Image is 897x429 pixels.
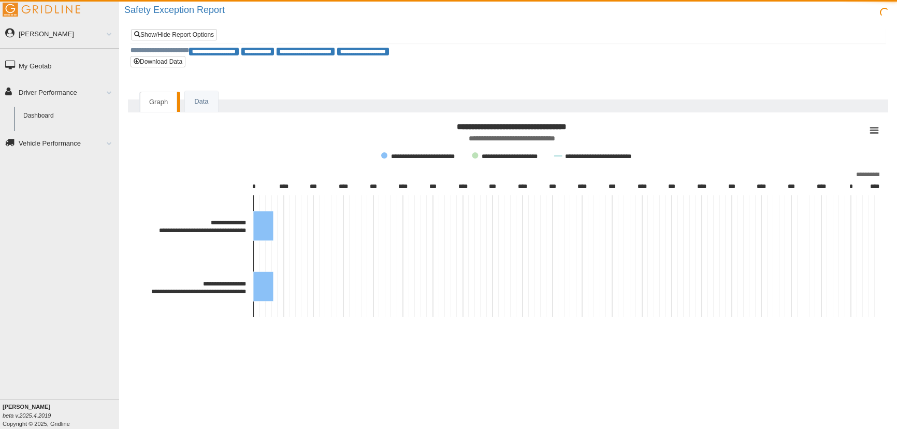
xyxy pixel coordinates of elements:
path: Fresneda, Leonard Jason Nightingale (Delivery Manager), 1. DVIR pre-trip missing (N). [253,271,273,301]
button: Show DVIR post-trip missing [472,152,543,160]
b: [PERSON_NAME] [3,404,50,410]
div: Safety Exceptions Grouped by Driver . Highcharts interactive chart. [137,118,879,325]
h2: Safety Exception Report [124,5,897,16]
svg: Interactive chart [137,118,886,325]
img: Gridline [3,3,80,17]
button: Show Current Average Exceptions [555,152,642,160]
a: Data [185,91,218,112]
a: Graph [140,92,177,112]
a: Dashboard [19,107,119,125]
a: Driver Scorecard [19,125,119,144]
div: Copyright © 2025, Gridline [3,403,119,428]
button: Show DVIR pre-trip missing (N) [381,152,460,160]
i: beta v.2025.4.2019 [3,412,51,419]
g: DVIR pre-trip missing (N), series 1 of 3. Bar series with 2 bars. [253,211,273,301]
button: Download Data [131,56,185,67]
a: Show/Hide Report Options [131,29,217,40]
button: View chart menu, Safety Exceptions Grouped by Driver [867,123,881,138]
path: Dennison, John Dustin Schatz (Delivery Director), 1. DVIR pre-trip missing (N). [253,211,273,240]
